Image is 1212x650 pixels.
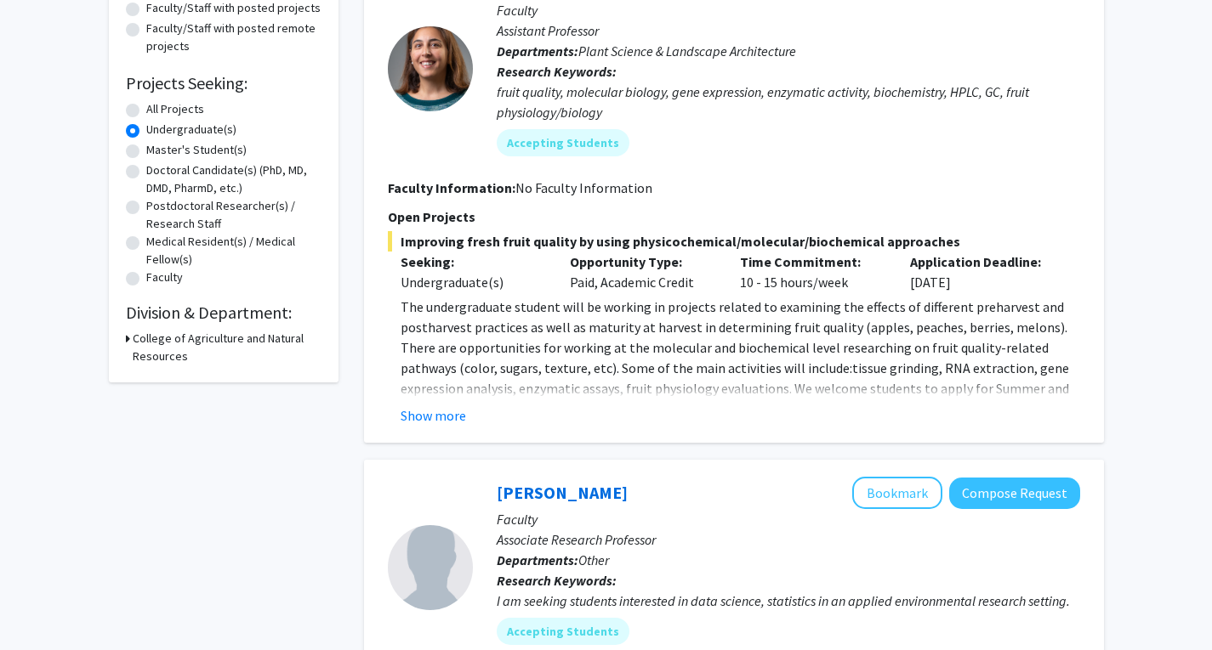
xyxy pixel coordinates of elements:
span: No Faculty Information [515,179,652,196]
b: Research Keywords: [497,63,617,80]
p: Seeking: [401,252,545,272]
label: Faculty [146,268,183,286]
span: Improving fresh fruit quality by using physicochemical/molecular/biochemical approaches [388,231,1080,252]
iframe: Chat [13,574,72,637]
label: Faculty/Staff with posted remote projects [146,20,321,55]
b: Departments: [497,42,578,59]
div: Undergraduate(s) [401,272,545,292]
a: [PERSON_NAME] [497,482,628,503]
button: Show more [401,405,466,426]
button: Add Dong Liang to Bookmarks [852,477,942,509]
label: Undergraduate(s) [146,121,236,138]
div: 10 - 15 hours/week [727,252,897,292]
mat-chip: Accepting Students [497,129,629,156]
b: Research Keywords: [497,572,617,589]
p: Associate Research Professor [497,529,1080,550]
p: Assistant Professor [497,20,1080,41]
p: Time Commitment: [740,252,885,272]
mat-chip: Accepting Students [497,618,629,645]
b: Departments: [497,551,578,568]
div: I am seeking students interested in data science, statistics in an applied environmental research... [497,591,1080,611]
label: Medical Resident(s) / Medical Fellow(s) [146,233,321,268]
label: Postdoctoral Researcher(s) / Research Staff [146,197,321,233]
div: Paid, Academic Credit [557,252,727,292]
span: The undergraduate student will be working in projects related to examining the effects of differe... [401,298,1069,438]
p: Faculty [497,509,1080,529]
div: [DATE] [897,252,1067,292]
h2: Projects Seeking: [126,73,321,93]
p: Open Projects [388,206,1080,227]
h2: Division & Department: [126,302,321,323]
span: Other [578,551,609,568]
b: Faculty Information: [388,179,515,196]
p: Opportunity Type: [570,252,714,272]
label: Master's Student(s) [146,141,247,159]
h3: College of Agriculture and Natural Resources [133,330,321,365]
p: Application Deadline: [910,252,1055,272]
div: fruit quality, molecular biology, gene expression, enzymatic activity, biochemistry, HPLC, GC, fr... [497,82,1080,122]
label: Doctoral Candidate(s) (PhD, MD, DMD, PharmD, etc.) [146,161,321,197]
span: Plant Science & Landscape Architecture [578,42,796,59]
label: All Projects [146,100,204,118]
button: Compose Request to Dong Liang [949,478,1080,509]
